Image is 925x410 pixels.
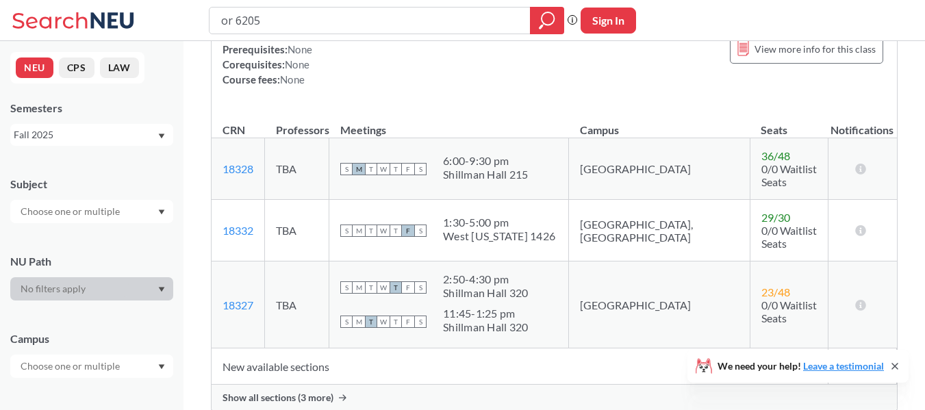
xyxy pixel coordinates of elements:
span: T [390,281,402,294]
span: None [288,43,312,55]
td: New available sections [212,348,828,385]
div: Shillman Hall 320 [443,320,528,334]
button: CPS [59,57,94,78]
svg: magnifying glass [539,11,555,30]
span: F [402,163,414,175]
span: T [365,225,377,237]
span: T [365,163,377,175]
span: None [280,73,305,86]
svg: Dropdown arrow [158,133,165,139]
th: Notifications [828,109,896,138]
td: TBA [265,261,329,348]
div: Dropdown arrow [10,355,173,378]
svg: Dropdown arrow [158,209,165,215]
span: W [377,163,390,175]
svg: Dropdown arrow [158,364,165,370]
div: NU Path [10,254,173,269]
td: TBA [265,138,329,200]
button: Sign In [581,8,636,34]
span: F [402,281,414,294]
td: [GEOGRAPHIC_DATA] [569,138,750,200]
div: 1:30 - 5:00 pm [443,216,555,229]
a: Leave a testimonial [803,360,884,372]
div: 6:00 - 9:30 pm [443,154,528,168]
span: View more info for this class [755,40,876,57]
span: We need your help! [718,361,884,371]
span: S [414,316,427,328]
th: Campus [569,109,750,138]
div: magnifying glass [530,7,564,34]
div: Dropdown arrow [10,277,173,300]
span: S [414,163,427,175]
span: M [353,316,365,328]
div: 11:45 - 1:25 pm [443,307,528,320]
span: S [340,316,353,328]
a: 18327 [223,298,253,311]
span: S [414,225,427,237]
span: 0/0 Waitlist Seats [761,298,817,324]
div: Dropdown arrow [10,200,173,223]
a: 18332 [223,224,253,237]
span: 29 / 30 [761,211,790,224]
span: 0/0 Waitlist Seats [761,162,817,188]
span: T [390,225,402,237]
span: W [377,281,390,294]
span: 36 / 48 [761,149,790,162]
span: S [414,281,427,294]
a: 18328 [223,162,253,175]
span: W [377,316,390,328]
div: Semesters [10,101,173,116]
span: S [340,163,353,175]
div: Fall 2025 [14,127,157,142]
span: 23 / 48 [761,285,790,298]
div: Fall 2025Dropdown arrow [10,124,173,146]
input: Choose one or multiple [14,358,129,374]
div: Shillman Hall 320 [443,286,528,300]
button: LAW [100,57,139,78]
td: TBA [265,200,329,261]
span: M [353,163,365,175]
span: T [365,281,377,294]
div: Subject [10,177,173,192]
svg: Dropdown arrow [158,287,165,292]
span: T [390,316,402,328]
span: F [402,316,414,328]
span: Show all sections (3 more) [223,392,333,404]
div: West [US_STATE] 1426 [443,229,555,243]
td: [GEOGRAPHIC_DATA], [GEOGRAPHIC_DATA] [569,200,750,261]
div: Campus [10,331,173,346]
div: Shillman Hall 215 [443,168,528,181]
span: T [365,316,377,328]
span: 0/0 Waitlist Seats [761,224,817,250]
button: NEU [16,57,53,78]
th: Seats [750,109,828,138]
th: Meetings [329,109,569,138]
td: [GEOGRAPHIC_DATA] [569,261,750,348]
div: 2:50 - 4:30 pm [443,272,528,286]
div: NUPaths: Prerequisites: Corequisites: Course fees: [223,27,312,87]
span: None [285,58,309,71]
input: Choose one or multiple [14,203,129,220]
span: T [390,163,402,175]
th: Professors [265,109,329,138]
div: CRN [223,123,245,138]
span: S [340,281,353,294]
span: W [377,225,390,237]
span: S [340,225,353,237]
input: Class, professor, course number, "phrase" [220,9,520,32]
span: M [353,225,365,237]
span: M [353,281,365,294]
span: F [402,225,414,237]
